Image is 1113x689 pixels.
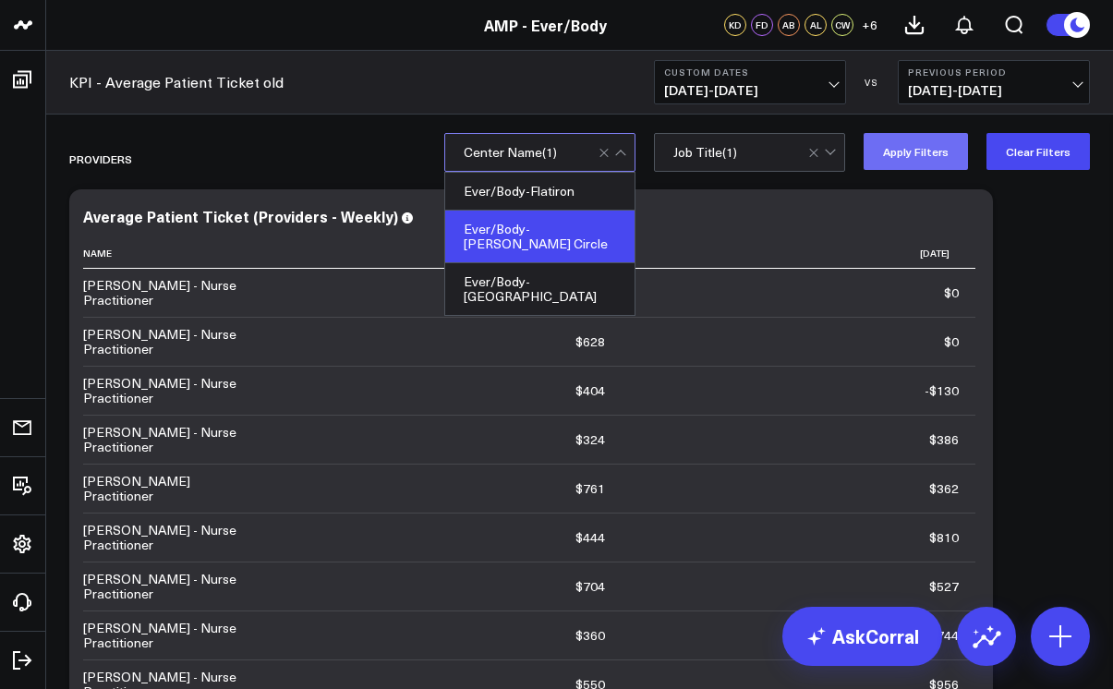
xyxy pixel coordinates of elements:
button: +6 [858,14,880,36]
div: $386 [929,430,959,449]
div: $444 [575,528,605,547]
span: + 6 [862,18,877,31]
div: Ever/Body-Flatiron [445,173,635,211]
td: [PERSON_NAME] - Nurse Practitioner [83,610,268,659]
div: $362 [929,479,959,498]
div: AL [805,14,827,36]
div: $628 [575,332,605,351]
div: CW [831,14,853,36]
div: Ever/Body-[GEOGRAPHIC_DATA] [445,263,635,315]
div: $527 [929,577,959,596]
div: $761 [575,479,605,498]
div: Providers [69,138,132,180]
a: KPI - Average Patient Ticket old [69,72,284,92]
div: AB [778,14,800,36]
div: $810 [929,528,959,547]
div: KD [724,14,746,36]
div: $404 [575,381,605,400]
div: FD [751,14,773,36]
div: Center Name ( 1 ) [464,145,557,160]
th: [DATE] [268,238,622,269]
td: [PERSON_NAME] - Nurse Practitioner [83,269,268,317]
div: VS [855,77,889,88]
b: Previous Period [908,66,1080,78]
td: [PERSON_NAME] - Nurse Practitioner [83,562,268,610]
div: $704 [575,577,605,596]
button: Previous Period[DATE]-[DATE] [898,60,1090,104]
div: $0 [944,284,959,302]
a: AskCorral [782,607,942,666]
div: $0 [944,332,959,351]
td: [PERSON_NAME] - Nurse Practitioner [83,317,268,366]
div: $360 [575,626,605,645]
button: Apply Filters [864,133,968,170]
td: [PERSON_NAME] Practitioner [83,464,268,513]
a: AMP - Ever/Body [484,15,607,35]
th: Name [83,238,268,269]
div: -$130 [925,381,959,400]
span: [DATE] - [DATE] [664,83,836,98]
div: Job Title ( 1 ) [673,145,737,160]
div: $324 [575,430,605,449]
button: Custom Dates[DATE]-[DATE] [654,60,846,104]
button: Clear Filters [986,133,1090,170]
td: [PERSON_NAME] - Nurse Practitioner [83,415,268,464]
td: [PERSON_NAME] - Nurse Practitioner [83,513,268,562]
b: Custom Dates [664,66,836,78]
span: [DATE] - [DATE] [908,83,1080,98]
th: [DATE] [622,238,975,269]
div: Average Patient Ticket (Providers - Weekly) [83,206,398,226]
div: Ever/Body-[PERSON_NAME] Circle [445,211,635,263]
td: [PERSON_NAME] - Nurse Practitioner [83,366,268,415]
